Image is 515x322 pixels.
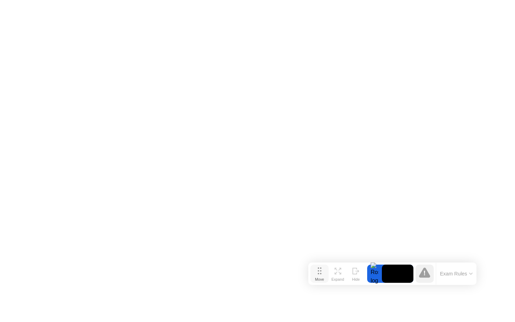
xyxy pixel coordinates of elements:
[347,265,365,283] button: Hide
[331,277,344,281] div: Expand
[352,277,360,281] div: Hide
[310,265,329,283] button: Move
[315,277,324,281] div: Move
[329,265,347,283] button: Expand
[438,271,475,277] button: Exam Rules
